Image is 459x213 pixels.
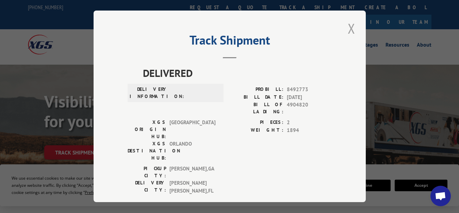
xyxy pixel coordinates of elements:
[143,65,332,81] span: DELIVERED
[230,101,283,115] label: BILL OF LADING:
[230,94,283,101] label: BILL DATE:
[230,119,283,127] label: PIECES:
[287,94,332,101] span: [DATE]
[230,86,283,94] label: PROBILL:
[169,179,215,195] span: [PERSON_NAME] [PERSON_NAME] , FL
[128,35,332,48] h2: Track Shipment
[128,179,166,195] label: DELIVERY CITY:
[287,101,332,115] span: 4904820
[346,19,357,38] button: Close modal
[287,119,332,127] span: 2
[287,127,332,134] span: 1894
[169,140,215,162] span: ORLANDO
[130,86,168,100] label: DELIVERY INFORMATION:
[169,119,215,140] span: [GEOGRAPHIC_DATA]
[287,86,332,94] span: 8492773
[128,165,166,179] label: PICKUP CITY:
[128,119,166,140] label: XGS ORIGIN HUB:
[128,140,166,162] label: XGS DESTINATION HUB:
[230,127,283,134] label: WEIGHT:
[430,186,451,206] a: Open chat
[169,165,215,179] span: [PERSON_NAME] , GA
